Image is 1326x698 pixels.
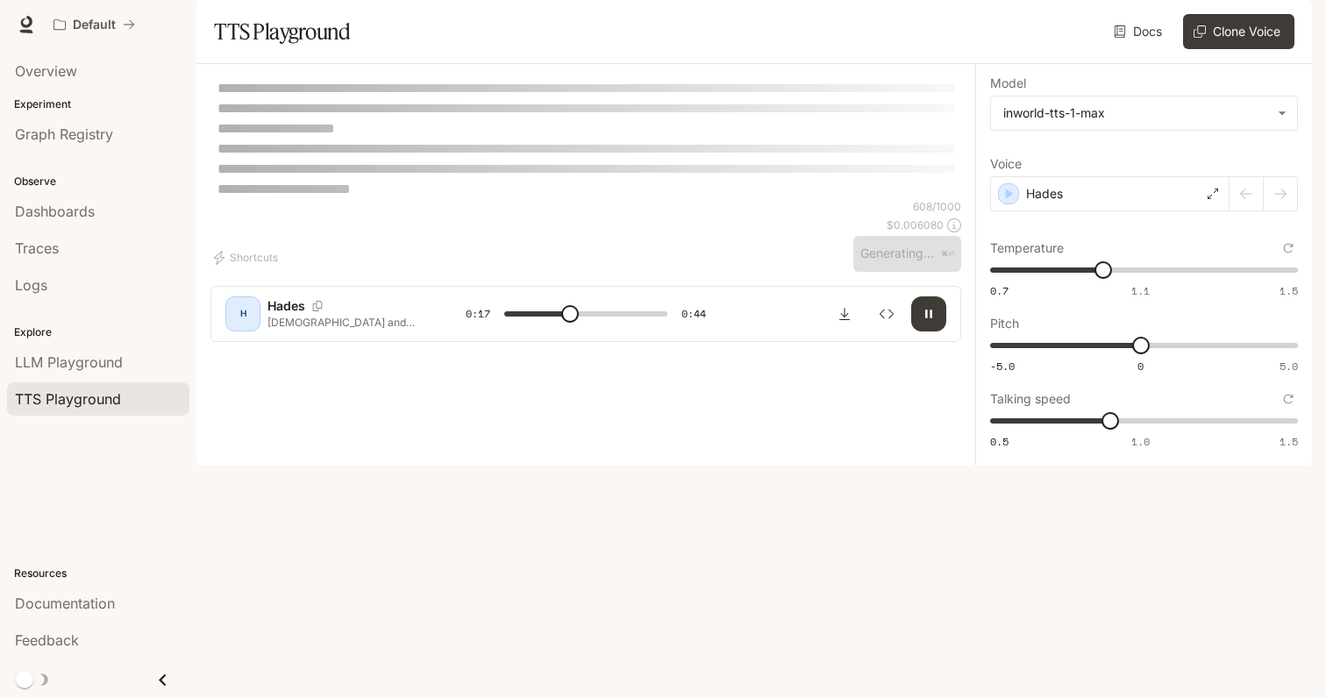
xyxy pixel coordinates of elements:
div: inworld-tts-1-max [991,96,1297,130]
button: All workspaces [46,7,143,42]
p: Hades [1026,185,1063,203]
span: 0.5 [990,434,1009,449]
div: inworld-tts-1-max [1003,104,1269,122]
p: [DEMOGRAPHIC_DATA] and gentlemen, welcome to the highlights of the fourth annual meeting of the S... [267,315,424,330]
p: Talking speed [990,393,1071,405]
p: Temperature [990,242,1064,254]
p: Hades [267,297,305,315]
p: Model [990,77,1026,89]
span: 0:17 [466,305,490,323]
button: Inspect [869,296,904,331]
button: Shortcuts [210,244,285,272]
span: 0:44 [681,305,706,323]
p: 608 / 1000 [913,199,961,214]
a: Docs [1110,14,1169,49]
span: 1.5 [1280,434,1298,449]
button: Reset to default [1279,389,1298,409]
span: 1.5 [1280,283,1298,298]
span: 0.7 [990,283,1009,298]
span: 1.1 [1131,283,1150,298]
div: H [229,300,257,328]
button: Clone Voice [1183,14,1294,49]
span: 5.0 [1280,359,1298,374]
button: Copy Voice ID [305,301,330,311]
span: -5.0 [990,359,1015,374]
span: 0 [1137,359,1144,374]
p: Voice [990,158,1022,170]
button: Reset to default [1279,239,1298,258]
span: 1.0 [1131,434,1150,449]
p: Pitch [990,317,1019,330]
h1: TTS Playground [214,14,350,49]
button: Download audio [827,296,862,331]
p: Default [73,18,116,32]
